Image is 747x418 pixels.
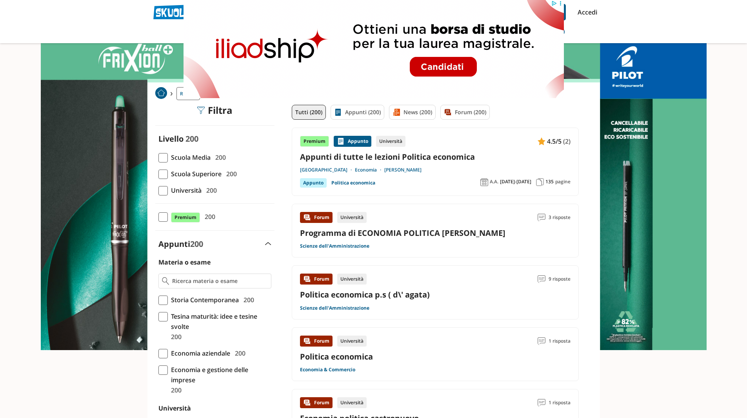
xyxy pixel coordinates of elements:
span: Scuola Superiore [168,169,222,179]
span: 1 risposta [549,397,571,408]
label: Appunti [158,239,203,249]
span: 200 [168,332,182,342]
span: 9 risposte [549,274,571,285]
div: Università [337,274,367,285]
img: Anno accademico [480,178,488,186]
img: Appunti filtro contenuto [334,108,342,116]
span: Economia e gestione delle imprese [168,365,271,385]
label: Università [158,404,191,413]
a: Tutti (200) [292,105,326,120]
span: 200 [223,169,237,179]
label: Livello [158,133,184,144]
img: Commenti lettura [538,337,545,345]
a: Appunti (200) [331,105,384,120]
span: 4.5/5 [547,136,562,146]
div: Forum [300,397,333,408]
span: Tesina maturità: idee e tesine svolte [168,311,271,332]
a: Appunti di tutte le lezioni Politica economica [300,152,571,162]
span: 200 [232,348,245,358]
img: Filtra filtri mobile [197,106,205,114]
div: Università [337,336,367,347]
a: Politica economica [331,178,375,188]
div: Premium [300,136,329,147]
span: 200 [212,152,226,162]
a: Home [155,87,167,100]
span: 200 [203,185,217,195]
img: Ricerca materia o esame [162,277,169,285]
a: Politica economica [300,351,373,362]
a: [PERSON_NAME] [384,167,422,173]
span: Storia Contemporanea [168,295,239,305]
div: Appunto [300,178,327,188]
span: Scuola Media [168,152,211,162]
a: Economia & Commercio [300,367,355,373]
span: [DATE]-[DATE] [500,179,531,185]
a: Ricerca [176,87,200,100]
span: 3 risposte [549,212,571,223]
span: 135 [545,179,554,185]
span: A.A. [490,179,498,185]
span: 200 [202,212,215,222]
a: Economia [355,167,384,173]
div: Forum [300,212,333,223]
span: 200 [168,385,182,395]
img: Forum contenuto [303,214,311,221]
span: 200 [185,133,198,144]
div: Forum [300,336,333,347]
img: Apri e chiudi sezione [265,242,271,245]
a: Scienze dell'Amministrazione [300,305,369,311]
span: 1 risposta [549,336,571,347]
div: Università [376,136,405,147]
img: Pagine [536,178,544,186]
label: Materia o esame [158,258,211,266]
a: [GEOGRAPHIC_DATA] [300,167,355,173]
a: Forum (200) [440,105,490,120]
img: Commenti lettura [538,275,545,283]
span: 200 [190,239,203,249]
img: Home [155,87,167,99]
span: 200 [240,295,254,305]
img: Commenti lettura [538,214,545,221]
div: Università [337,397,367,408]
img: Forum contenuto [303,337,311,345]
a: Scienze dell'Amministrazione [300,243,369,249]
img: Appunti contenuto [337,137,345,145]
input: Ricerca materia o esame [172,277,267,285]
a: Accedi [578,4,594,20]
span: (2) [563,136,571,146]
img: Appunti contenuto [538,137,545,145]
a: News (200) [389,105,436,120]
img: News filtro contenuto [393,108,400,116]
img: Forum contenuto [303,275,311,283]
span: Economia aziendale [168,348,230,358]
img: Forum filtro contenuto [444,108,452,116]
div: Appunto [334,136,371,147]
div: Filtra [197,105,233,116]
img: Forum contenuto [303,399,311,407]
div: Forum [300,274,333,285]
span: Premium [171,212,200,223]
span: Università [168,185,202,195]
a: Programma di ECONOMIA POLITICA [PERSON_NAME] [300,228,505,238]
a: Politica economica p.s ( d\' agata) [300,289,430,300]
img: Commenti lettura [538,399,545,407]
div: Università [337,212,367,223]
span: pagine [555,179,571,185]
